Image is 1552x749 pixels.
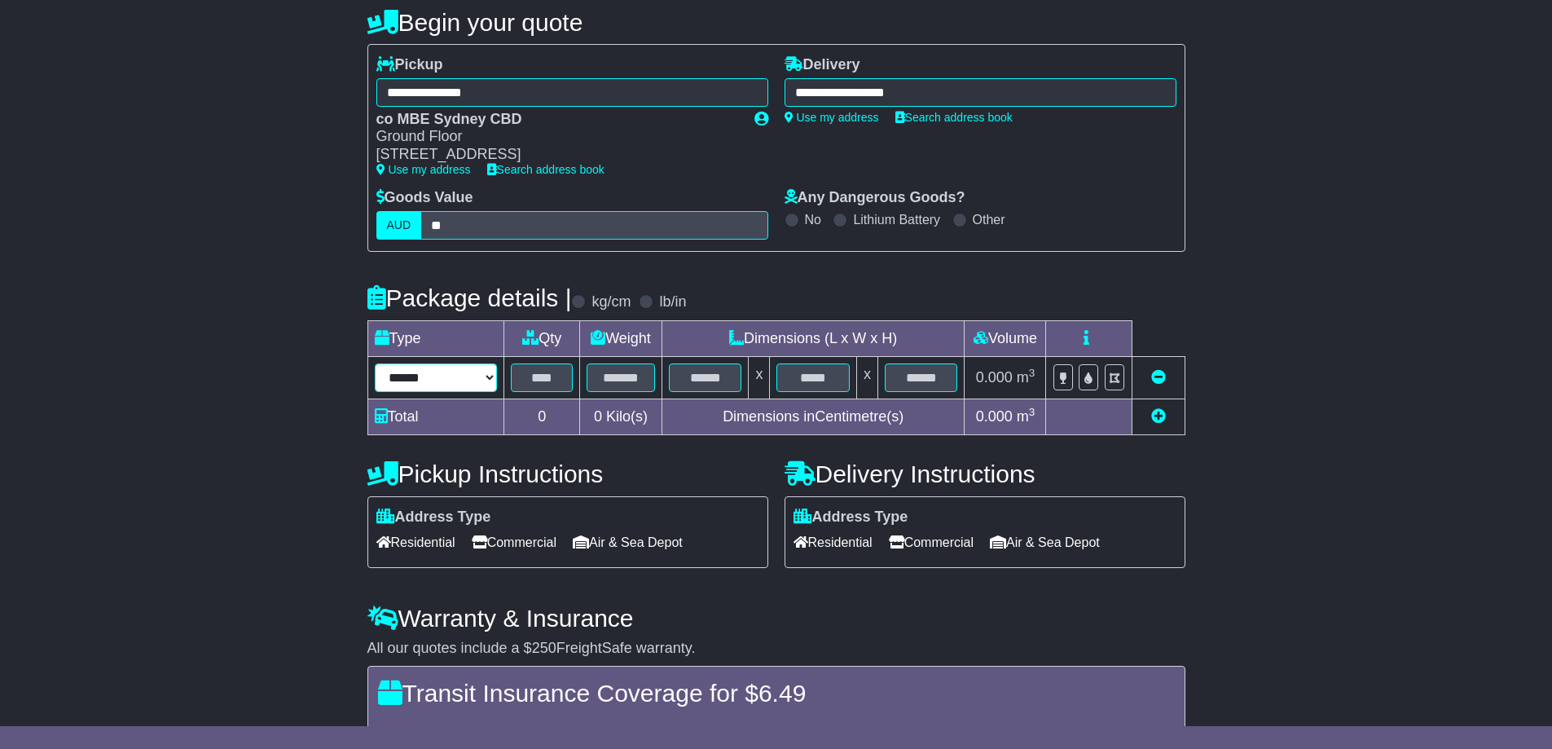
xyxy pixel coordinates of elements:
label: Goods Value [376,189,473,207]
span: 0 [594,408,602,425]
label: kg/cm [591,293,631,311]
label: AUD [376,211,422,240]
span: Commercial [472,530,556,555]
span: Commercial [889,530,974,555]
td: Type [367,320,504,356]
span: Residential [376,530,455,555]
span: m [1017,408,1035,425]
div: co MBE Sydney CBD [376,111,738,129]
a: Remove this item [1151,369,1166,386]
label: No [805,212,821,227]
span: 250 [532,640,556,656]
a: Search address book [487,163,605,176]
span: Air & Sea Depot [990,530,1100,555]
label: Address Type [376,509,491,527]
span: 0.000 [976,408,1013,425]
a: Search address book [895,111,1013,124]
td: 0 [504,399,580,434]
td: x [856,356,877,399]
label: Address Type [794,509,908,527]
label: Pickup [376,56,443,74]
td: Dimensions (L x W x H) [662,320,965,356]
span: 6.49 [758,680,806,707]
sup: 3 [1029,367,1035,379]
td: Qty [504,320,580,356]
span: Air & Sea Depot [573,530,683,555]
a: Use my address [785,111,879,124]
td: Dimensions in Centimetre(s) [662,399,965,434]
td: Kilo(s) [580,399,662,434]
span: m [1017,369,1035,386]
div: Ground Floor [376,128,738,146]
span: Residential [794,530,873,555]
h4: Transit Insurance Coverage for $ [378,680,1175,707]
span: 0.000 [976,369,1013,386]
a: Use my address [376,163,471,176]
sup: 3 [1029,406,1035,418]
h4: Begin your quote [367,9,1185,36]
div: [STREET_ADDRESS] [376,146,738,164]
td: Total [367,399,504,434]
label: Other [973,212,1005,227]
h4: Pickup Instructions [367,460,768,487]
h4: Warranty & Insurance [367,605,1185,632]
div: All our quotes include a $ FreightSafe warranty. [367,640,1185,658]
label: lb/in [659,293,686,311]
h4: Package details | [367,284,572,311]
a: Add new item [1151,408,1166,425]
label: Lithium Battery [853,212,940,227]
label: Any Dangerous Goods? [785,189,965,207]
h4: Delivery Instructions [785,460,1185,487]
td: x [749,356,770,399]
td: Volume [965,320,1046,356]
label: Delivery [785,56,860,74]
td: Weight [580,320,662,356]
